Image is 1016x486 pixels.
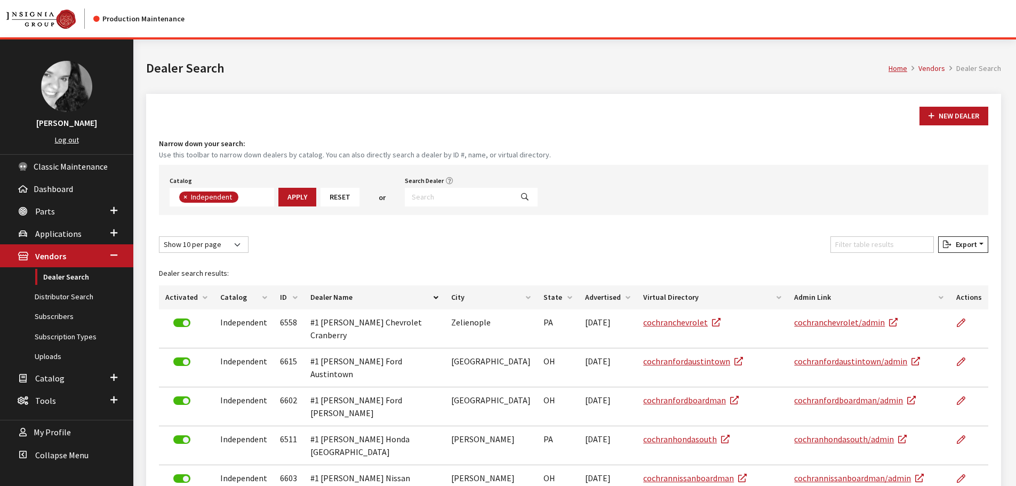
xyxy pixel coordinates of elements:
label: Deactivate Dealer [173,435,190,444]
a: Edit Dealer [956,309,974,336]
a: cochranchevrolet/admin [794,317,898,328]
button: Remove item [179,192,190,203]
td: [PERSON_NAME] [445,426,538,465]
label: Deactivate Dealer [173,318,190,327]
th: City: activate to sort column ascending [445,285,538,309]
li: Independent [179,192,238,203]
span: Collapse Menu [35,450,89,460]
td: #1 [PERSON_NAME] Honda [GEOGRAPHIC_DATA] [304,426,445,465]
a: Edit Dealer [956,348,974,375]
input: Filter table results [830,236,934,253]
small: Use this toolbar to narrow down dealers by catalog. You can also directly search a dealer by ID #... [159,149,988,161]
button: Reset [321,188,359,206]
td: Independent [214,348,274,387]
label: Deactivate Dealer [173,474,190,483]
a: Insignia Group logo [6,9,93,29]
a: cochranfordboardman [643,395,739,405]
span: or [379,192,386,203]
td: [DATE] [579,348,637,387]
button: New Dealer [919,107,988,125]
td: [GEOGRAPHIC_DATA] [445,387,538,426]
a: Edit Dealer [956,426,974,453]
label: Deactivate Dealer [173,396,190,405]
td: 6558 [274,309,303,348]
input: Search [405,188,513,206]
td: OH [537,387,578,426]
td: Zelienople [445,309,538,348]
td: #1 [PERSON_NAME] Ford [PERSON_NAME] [304,387,445,426]
td: PA [537,426,578,465]
a: Edit Dealer [956,387,974,414]
h4: Narrow down your search: [159,138,988,149]
span: Dashboard [34,184,73,194]
span: Independent [190,192,235,202]
td: [DATE] [579,309,637,348]
a: cochrannissanboardman/admin [794,473,924,483]
a: cochranfordaustintown/admin [794,356,920,367]
a: cochranhondasouth [643,434,730,444]
li: Dealer Search [945,63,1001,74]
div: Production Maintenance [93,13,185,25]
td: #1 [PERSON_NAME] Ford Austintown [304,348,445,387]
span: Parts [35,206,55,217]
button: Search [512,188,538,206]
th: State: activate to sort column ascending [537,285,578,309]
th: Activated: activate to sort column ascending [159,285,214,309]
a: cochrannissanboardman [643,473,747,483]
span: Export [951,240,977,249]
img: Catalog Maintenance [6,10,76,29]
td: Independent [214,426,274,465]
span: Vendors [35,251,66,262]
button: Export [938,236,988,253]
caption: Dealer search results: [159,261,988,285]
td: [DATE] [579,426,637,465]
td: Independent [214,309,274,348]
td: 6615 [274,348,303,387]
label: Catalog [170,176,192,186]
td: Independent [214,387,274,426]
a: cochranchevrolet [643,317,721,328]
span: × [183,192,187,202]
a: cochranfordboardman/admin [794,395,916,405]
textarea: Search [241,193,247,203]
span: Select [170,188,274,206]
a: cochranhondasouth/admin [794,434,907,444]
img: Khrystal Dorton [41,61,92,112]
a: Log out [55,135,79,145]
th: Virtual Directory: activate to sort column ascending [637,285,788,309]
td: 6511 [274,426,303,465]
td: 6602 [274,387,303,426]
span: My Profile [34,427,71,438]
label: Deactivate Dealer [173,357,190,366]
label: Search Dealer [405,176,444,186]
th: Advertised: activate to sort column ascending [579,285,637,309]
td: OH [537,348,578,387]
li: Vendors [907,63,945,74]
h1: Dealer Search [146,59,889,78]
th: Dealer Name: activate to sort column descending [304,285,445,309]
button: Apply [278,188,316,206]
span: Tools [35,395,56,406]
th: ID: activate to sort column ascending [274,285,303,309]
span: Applications [35,228,82,239]
td: [GEOGRAPHIC_DATA] [445,348,538,387]
td: #1 [PERSON_NAME] Chevrolet Cranberry [304,309,445,348]
span: Catalog [35,373,65,384]
td: [DATE] [579,387,637,426]
span: Classic Maintenance [34,161,108,172]
a: Home [889,63,907,73]
th: Catalog: activate to sort column ascending [214,285,274,309]
a: cochranfordaustintown [643,356,743,367]
td: PA [537,309,578,348]
h3: [PERSON_NAME] [11,116,123,129]
th: Admin Link: activate to sort column ascending [788,285,949,309]
th: Actions [950,285,988,309]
